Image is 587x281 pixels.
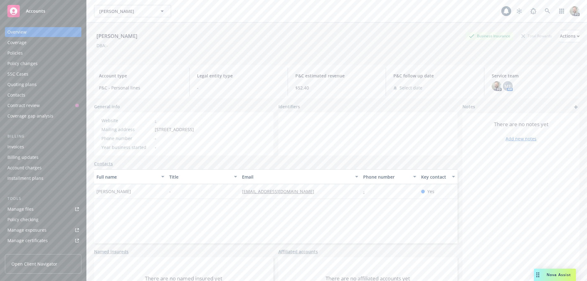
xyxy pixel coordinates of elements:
div: Website [101,117,152,124]
span: Service team [492,72,575,79]
div: Phone number [363,174,410,180]
button: Email [240,169,361,184]
div: Contacts [7,90,25,100]
div: Mailing address [101,126,152,133]
div: Title [169,174,230,180]
a: Add new notes [506,135,536,142]
span: Accounts [26,9,45,14]
a: Accounts [5,2,81,20]
span: There are no notes yet [494,121,548,128]
div: Invoices [7,142,24,152]
button: Key contact [419,169,458,184]
a: Contacts [5,90,81,100]
a: Named insureds [94,248,129,255]
div: Policy checking [7,215,39,225]
span: [PERSON_NAME] [99,8,153,14]
a: SSC Cases [5,69,81,79]
a: Coverage gap analysis [5,111,81,121]
div: SSC Cases [7,69,28,79]
span: - [169,188,171,195]
a: Account charges [5,163,81,173]
a: Manage certificates [5,236,81,246]
img: photo [570,6,580,16]
a: Stop snowing [513,5,525,17]
div: Manage certificates [7,236,48,246]
a: - [363,188,370,194]
span: P&C - Personal lines [99,85,182,91]
div: Installment plans [7,173,43,183]
div: [PERSON_NAME] [94,32,140,40]
a: Policies [5,48,81,58]
span: Yes [427,188,434,195]
div: Tools [5,196,81,202]
button: Title [167,169,240,184]
button: [PERSON_NAME] [94,5,171,17]
a: add [572,103,580,111]
a: Affiliated accounts [278,248,318,255]
div: Policies [7,48,23,58]
div: Full name [96,174,158,180]
div: Drag to move [534,269,542,281]
a: Search [541,5,554,17]
span: - [155,135,156,142]
div: Phone number [101,135,152,142]
a: Manage exposures [5,225,81,235]
a: Switch app [556,5,568,17]
div: Account charges [7,163,42,173]
span: Legal entity type [197,72,280,79]
span: Select date [400,85,422,91]
a: Overview [5,27,81,37]
span: Identifiers [278,103,300,110]
div: Manage BORs [7,246,36,256]
button: Full name [94,169,167,184]
div: Billing updates [7,152,39,162]
span: General info [94,103,120,110]
div: Overview [7,27,27,37]
span: Nova Assist [547,272,571,277]
div: Policy changes [7,59,38,68]
a: Billing updates [5,152,81,162]
span: - [197,85,280,91]
a: Contacts [94,160,113,167]
div: Billing [5,133,81,139]
div: Coverage gap analysis [7,111,53,121]
div: Year business started [101,144,152,151]
span: P&C estimated revenue [295,72,378,79]
a: Policy checking [5,215,81,225]
a: Report a Bug [527,5,540,17]
a: Coverage [5,38,81,48]
span: [STREET_ADDRESS] [155,126,194,133]
button: Phone number [361,169,419,184]
a: - [155,118,156,123]
div: Manage exposures [7,225,47,235]
a: Installment plans [5,173,81,183]
a: Manage BORs [5,246,81,256]
a: Invoices [5,142,81,152]
a: Contract review [5,101,81,110]
div: Quoting plans [7,80,37,89]
div: DBA: - [96,42,108,49]
span: MT [504,83,511,89]
a: Quoting plans [5,80,81,89]
span: - [155,144,156,151]
span: Open Client Navigator [11,261,57,267]
div: Coverage [7,38,27,48]
span: P&C follow up date [393,72,476,79]
img: photo [492,81,502,91]
button: Actions [560,30,580,42]
a: Policy changes [5,59,81,68]
div: Email [242,174,351,180]
div: Business Insurance [466,32,513,40]
a: [EMAIL_ADDRESS][DOMAIN_NAME] [242,188,319,194]
span: [PERSON_NAME] [96,188,131,195]
div: Total Rewards [518,32,555,40]
span: $52.40 [295,85,378,91]
a: Manage files [5,204,81,214]
div: Manage files [7,204,34,214]
div: Contract review [7,101,40,110]
span: Account type [99,72,182,79]
div: Key contact [421,174,448,180]
span: Notes [462,103,475,111]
